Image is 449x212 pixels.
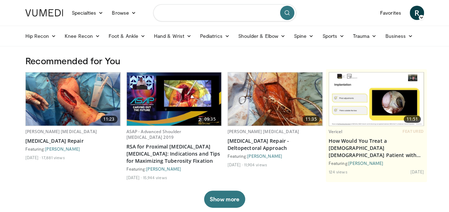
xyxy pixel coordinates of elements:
[329,72,424,126] img: 62f325f7-467e-4e39-9fa8-a2cb7d050ecd.620x360_q85_upscale.jpg
[329,128,343,135] a: Vericel
[349,29,381,43] a: Trauma
[126,175,142,180] li: [DATE]
[303,116,320,123] span: 11:35
[376,6,405,20] a: Favorites
[26,72,120,126] a: 11:23
[150,29,196,43] a: Hand & Wrist
[25,128,97,135] a: [PERSON_NAME] [MEDICAL_DATA]
[348,161,383,166] a: [PERSON_NAME]
[228,137,323,152] a: [MEDICAL_DATA] Repair - Deltopectoral Approach
[410,169,424,175] li: [DATE]
[244,162,267,167] li: 11,904 views
[329,169,348,175] li: 124 views
[25,155,41,160] li: [DATE]
[228,153,323,159] div: Featuring:
[329,160,424,166] div: Featuring:
[404,116,421,123] span: 11:51
[127,72,221,126] a: 09:35
[290,29,318,43] a: Spine
[381,29,417,43] a: Business
[126,128,181,140] a: ASAP - Advanced Shoulder [MEDICAL_DATA] 2019
[25,9,63,16] img: VuMedi Logo
[68,6,108,20] a: Specialties
[329,137,424,159] a: How Would You Treat a [DEMOGRAPHIC_DATA] [DEMOGRAPHIC_DATA] Patient with LFC Defect and Partial A...
[201,116,219,123] span: 09:35
[126,143,222,165] a: RSA for Proximal [MEDICAL_DATA] [MEDICAL_DATA]: Indications and Tips for Maximizing Tuberosity Fi...
[104,29,150,43] a: Foot & Ankle
[204,191,245,208] button: Show more
[126,166,222,172] div: Featuring:
[25,55,424,66] h3: Recommended for You
[228,162,243,167] li: [DATE]
[247,153,282,158] a: [PERSON_NAME]
[228,128,299,135] a: [PERSON_NAME] [MEDICAL_DATA]
[108,6,140,20] a: Browse
[26,72,120,126] img: 942ab6a0-b2b1-454f-86f4-6c6fa0cc43bd.620x360_q85_upscale.jpg
[228,72,323,126] a: 11:35
[41,155,65,160] li: 17,881 views
[127,72,221,126] img: 53f6b3b0-db1e-40d0-a70b-6c1023c58e52.620x360_q85_upscale.jpg
[196,29,234,43] a: Pediatrics
[100,116,118,123] span: 11:23
[318,29,349,43] a: Sports
[153,4,296,21] input: Search topics, interventions
[143,175,167,180] li: 15,944 views
[146,166,181,171] a: [PERSON_NAME]
[228,72,323,126] img: 14eb532a-29de-4700-9bed-a46ffd2ec262.620x360_q85_upscale.jpg
[21,29,61,43] a: Hip Recon
[25,137,121,145] a: [MEDICAL_DATA] Repair
[60,29,104,43] a: Knee Recon
[234,29,290,43] a: Shoulder & Elbow
[25,146,121,152] div: Featuring:
[410,6,424,20] a: R
[403,129,424,134] span: FEATURED
[329,72,424,126] a: 11:51
[45,146,80,151] a: [PERSON_NAME]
